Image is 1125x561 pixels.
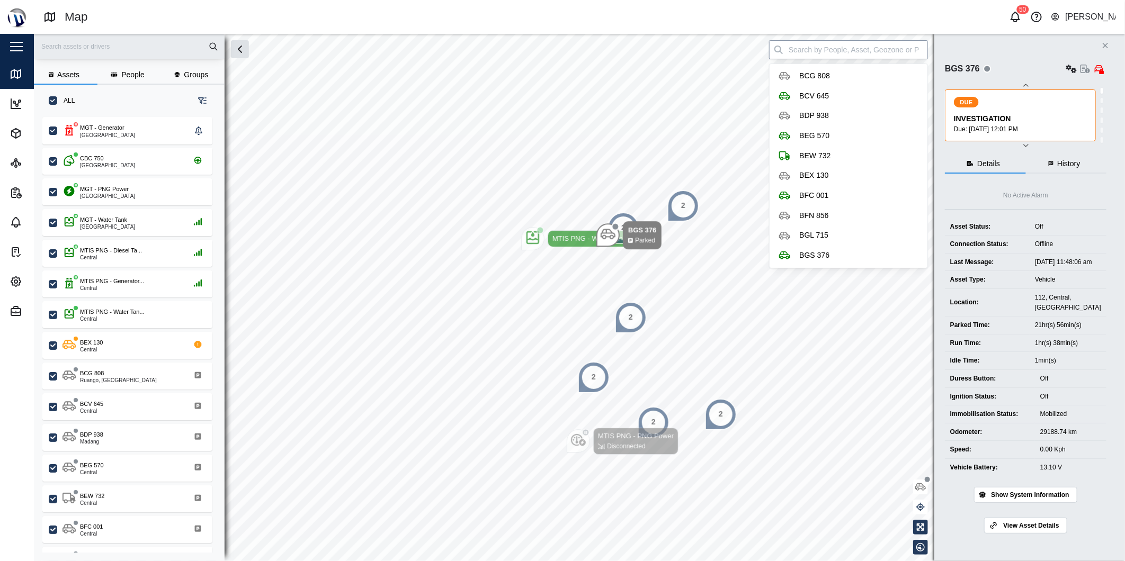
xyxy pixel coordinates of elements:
[80,369,104,378] div: BCG 808
[950,239,1024,249] div: Connection Status:
[80,461,104,470] div: BEG 570
[80,123,124,132] div: MGT - Generator
[608,212,639,244] div: Map marker
[80,378,157,383] div: Ruango, [GEOGRAPHIC_DATA]
[950,356,1024,366] div: Idle Time:
[80,531,103,537] div: Central
[80,409,103,414] div: Central
[799,170,828,182] div: BEX 130
[592,372,596,383] div: 2
[799,130,829,142] div: BEG 570
[80,307,145,316] div: MTIS PNG - Water Tan...
[57,96,75,105] label: ALL
[719,409,723,420] div: 2
[950,463,1030,473] div: Vehicle Battery:
[1040,463,1101,473] div: 13.10 V
[799,91,829,102] div: BCV 645
[80,163,135,168] div: [GEOGRAPHIC_DATA]
[667,190,699,222] div: Map marker
[950,392,1030,402] div: Ignition Status:
[1003,518,1059,533] span: View Asset Details
[80,246,142,255] div: MTIS PNG - Diesel Ta...
[1016,5,1029,14] div: 50
[34,34,1125,561] canvas: Map
[80,492,104,501] div: BEW 732
[950,338,1024,348] div: Run Time:
[80,277,144,286] div: MTIS PNG - Generator...
[651,417,656,428] div: 2
[28,128,58,139] div: Assets
[28,157,52,169] div: Sites
[1035,239,1101,249] div: Offline
[1003,191,1048,201] div: No Active Alarm
[40,39,218,55] input: Search assets or drivers
[1035,338,1101,348] div: 1hr(s) 38min(s)
[80,255,142,260] div: Central
[1035,222,1101,232] div: Off
[1065,11,1116,24] div: [PERSON_NAME]
[65,8,88,26] div: Map
[80,470,104,475] div: Central
[954,113,1089,125] div: INVESTIGATION
[950,320,1024,330] div: Parked Time:
[950,427,1030,437] div: Odometer:
[1035,320,1101,330] div: 21hr(s) 56min(s)
[1035,293,1101,312] div: 112, Central, [GEOGRAPHIC_DATA]
[1035,257,1101,267] div: [DATE] 11:48:06 am
[521,227,633,250] div: Map marker
[28,305,57,317] div: Admin
[80,133,135,138] div: [GEOGRAPHIC_DATA]
[628,225,656,236] div: BGS 376
[1040,374,1101,384] div: Off
[5,5,29,29] img: Main Logo
[954,124,1089,134] div: Due: [DATE] 12:01 PM
[945,62,980,76] div: BGS 376
[950,297,1024,307] div: Location:
[28,276,63,287] div: Settings
[80,439,103,445] div: Madang
[80,501,104,506] div: Central
[80,215,127,224] div: MGT - Water Tank
[615,302,647,333] div: Map marker
[799,110,829,122] div: BDP 938
[977,160,1000,167] span: Details
[28,68,50,80] div: Map
[607,441,646,451] div: Disconnected
[1035,356,1101,366] div: 1min(s)
[28,246,55,258] div: Tasks
[984,518,1067,533] a: View Asset Details
[121,71,145,78] span: People
[1050,10,1117,24] button: [PERSON_NAME]
[578,361,610,393] div: Map marker
[28,98,73,110] div: Dashboard
[80,400,103,409] div: BCV 645
[80,185,129,194] div: MGT - PNG Power
[567,428,678,455] div: Map marker
[950,445,1030,455] div: Speed:
[1040,392,1101,402] div: Off
[769,40,928,59] input: Search by People, Asset, Geozone or Place
[1040,427,1101,437] div: 29188.74 km
[1035,275,1101,285] div: Vehicle
[950,257,1024,267] div: Last Message:
[80,338,103,347] div: BEX 130
[57,71,79,78] span: Assets
[1040,409,1101,419] div: Mobilized
[28,187,62,198] div: Reports
[960,97,973,107] span: DUE
[1040,445,1101,455] div: 0.00 Kph
[799,250,829,261] div: BGS 376
[799,150,831,162] div: BEW 732
[80,430,103,439] div: BDP 938
[552,233,629,244] div: MTIS PNG - Water Tan...
[799,190,828,202] div: BFC 001
[28,216,59,228] div: Alarms
[80,224,135,230] div: [GEOGRAPHIC_DATA]
[950,222,1024,232] div: Asset Status:
[991,487,1069,502] span: Show System Information
[974,487,1077,503] button: Show System Information
[42,113,224,553] div: grid
[950,374,1030,384] div: Duress Button:
[681,200,685,212] div: 2
[80,286,144,291] div: Central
